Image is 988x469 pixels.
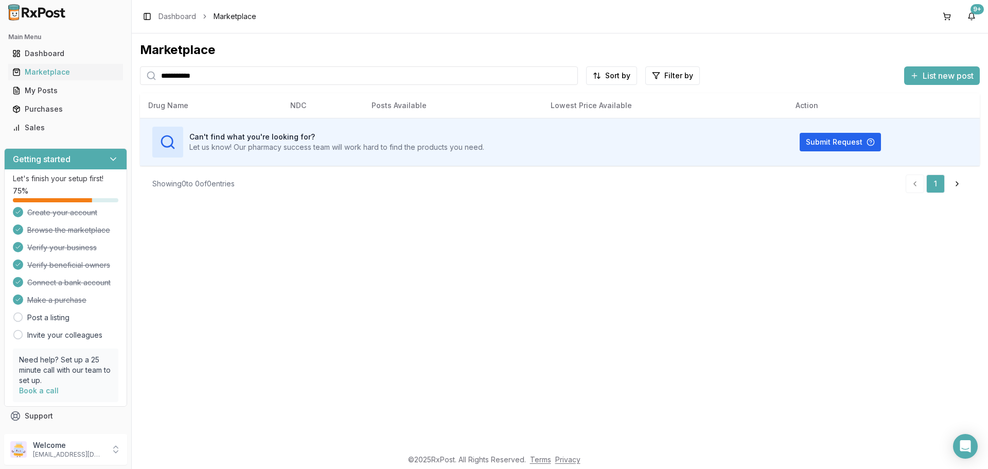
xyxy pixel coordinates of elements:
button: Submit Request [800,133,881,151]
div: My Posts [12,85,119,96]
a: 1 [926,175,945,193]
p: Welcome [33,440,104,450]
a: Dashboard [8,44,123,63]
th: Lowest Price Available [542,93,787,118]
button: Filter by [645,66,700,85]
span: 75 % [13,186,28,196]
p: Let us know! Our pharmacy success team will work hard to find the products you need. [189,142,484,152]
nav: pagination [906,175,967,193]
button: 9+ [963,8,980,25]
span: Verify your business [27,242,97,253]
span: Browse the marketplace [27,225,110,235]
a: Dashboard [158,11,196,22]
img: RxPost Logo [4,4,70,21]
a: Post a listing [27,312,69,323]
a: List new post [904,72,980,82]
span: Filter by [664,71,693,81]
button: Sales [4,119,127,136]
th: Posts Available [363,93,542,118]
a: Privacy [555,455,580,464]
a: Invite your colleagues [27,330,102,340]
a: Sales [8,118,123,137]
span: Make a purchase [27,295,86,305]
th: Drug Name [140,93,282,118]
span: Connect a bank account [27,277,111,288]
div: Showing 0 to 0 of 0 entries [152,179,235,189]
p: Let's finish your setup first! [13,173,118,184]
a: Marketplace [8,63,123,81]
button: Feedback [4,425,127,444]
div: Dashboard [12,48,119,59]
a: Book a call [19,386,59,395]
button: List new post [904,66,980,85]
p: [EMAIL_ADDRESS][DOMAIN_NAME] [33,450,104,459]
button: My Posts [4,82,127,99]
button: Marketplace [4,64,127,80]
a: Terms [530,455,551,464]
div: Open Intercom Messenger [953,434,978,459]
button: Dashboard [4,45,127,62]
span: Sort by [605,71,630,81]
h3: Getting started [13,153,70,165]
span: Verify beneficial owners [27,260,110,270]
a: Purchases [8,100,123,118]
div: 9+ [971,4,984,14]
nav: breadcrumb [158,11,256,22]
div: Sales [12,123,119,133]
h2: Main Menu [8,33,123,41]
a: Go to next page [947,175,967,193]
th: NDC [282,93,363,118]
h3: Can't find what you're looking for? [189,132,484,142]
span: Create your account [27,207,97,218]
div: Marketplace [140,42,980,58]
a: My Posts [8,81,123,100]
span: Marketplace [214,11,256,22]
button: Purchases [4,101,127,117]
div: Marketplace [12,67,119,77]
button: Support [4,407,127,425]
span: Feedback [25,429,60,440]
th: Action [787,93,980,118]
div: Purchases [12,104,119,114]
p: Need help? Set up a 25 minute call with our team to set up. [19,355,112,386]
img: User avatar [10,441,27,458]
button: Sort by [586,66,637,85]
span: List new post [923,70,974,82]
